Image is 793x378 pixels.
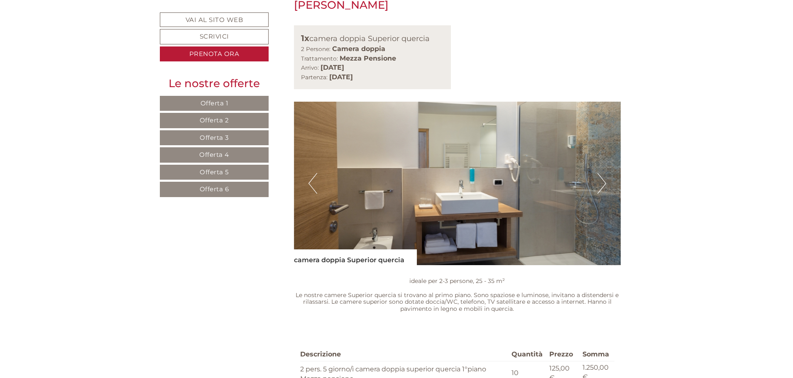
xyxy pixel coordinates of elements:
b: [DATE] [321,63,344,71]
span: Offerta 6 [200,185,229,193]
button: Invia [282,218,328,234]
small: Arrivo: [301,64,319,71]
b: 1x [301,33,309,43]
b: Mezza Pensione [340,54,396,62]
p: ideale per 2-3 persone, 25 - 35 m² Le nostre camere Superior quercia si trovano al primo piano. S... [294,278,621,312]
small: Trattamento: [301,55,338,62]
div: camera doppia Superior quercia [294,249,417,265]
button: Next [597,173,606,194]
a: Scrivici [160,29,269,44]
button: Previous [308,173,317,194]
img: image [294,102,621,265]
div: [GEOGRAPHIC_DATA] [12,24,139,31]
small: Partenza: [301,74,328,80]
th: Quantità [508,348,546,361]
th: Prezzo [546,348,579,361]
a: Vai al sito web [160,12,269,27]
div: camera doppia Superior quercia [301,32,444,44]
span: Offerta 4 [199,151,229,159]
small: 16:32 [12,40,139,46]
th: Somma [579,348,614,361]
div: Buon giorno, come possiamo aiutarla? [6,22,143,48]
b: [DATE] [329,73,353,81]
span: Offerta 5 [200,168,229,176]
div: giovedì [144,6,183,20]
small: 2 Persone: [301,46,330,52]
th: Descrizione [300,348,508,361]
span: Offerta 2 [200,116,229,124]
span: Offerta 1 [201,99,228,107]
span: Offerta 3 [200,134,229,141]
b: Camera doppia [332,45,385,53]
div: Le nostre offerte [160,76,269,91]
a: Prenota ora [160,46,269,62]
